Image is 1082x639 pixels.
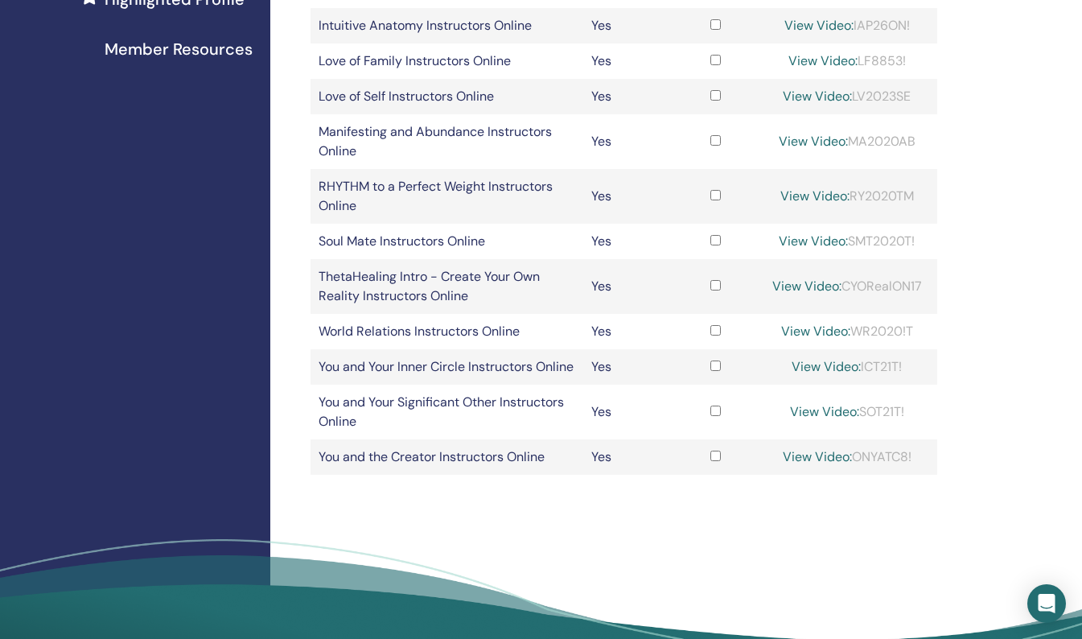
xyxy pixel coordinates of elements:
div: SOT21T! [765,402,929,422]
a: View Video: [783,88,852,105]
a: View Video: [781,323,850,340]
a: View Video: [780,188,850,204]
div: CYORealON17 [765,277,929,296]
div: MA2020AB [765,132,929,151]
a: View Video: [779,233,848,249]
a: View Video: [792,358,861,375]
td: Yes [583,349,674,385]
td: Intuitive Anatomy Instructors Online [311,8,583,43]
a: View Video: [790,403,859,420]
td: ThetaHealing Intro - Create Your Own Reality Instructors Online [311,259,583,314]
td: Yes [583,114,674,169]
td: Manifesting and Abundance Instructors Online [311,114,583,169]
td: You and Your Significant Other Instructors Online [311,385,583,439]
span: Member Resources [105,37,253,61]
div: Open Intercom Messenger [1027,584,1066,623]
td: Yes [583,43,674,79]
div: SMT2020T! [765,232,929,251]
td: Soul Mate Instructors Online [311,224,583,259]
td: Yes [583,314,674,349]
div: WR2020!T [765,322,929,341]
div: LV2023SE [765,87,929,106]
td: You and Your Inner Circle Instructors Online [311,349,583,385]
td: You and the Creator Instructors Online [311,439,583,475]
a: View Video: [772,278,841,295]
td: Yes [583,8,674,43]
div: LF8853! [765,52,929,71]
td: Love of Family Instructors Online [311,43,583,79]
a: View Video: [783,448,852,465]
a: View Video: [779,133,848,150]
td: Yes [583,385,674,439]
td: Love of Self Instructors Online [311,79,583,114]
td: Yes [583,439,674,475]
td: Yes [583,224,674,259]
td: RHYTHM to a Perfect Weight Instructors Online [311,169,583,224]
div: IAP26ON! [765,16,929,35]
td: Yes [583,169,674,224]
a: View Video: [784,17,854,34]
td: Yes [583,259,674,314]
td: World Relations Instructors Online [311,314,583,349]
a: View Video: [788,52,858,69]
td: Yes [583,79,674,114]
div: ONYATC8! [765,447,929,467]
div: ICT21T! [765,357,929,377]
div: RY2020TM [765,187,929,206]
